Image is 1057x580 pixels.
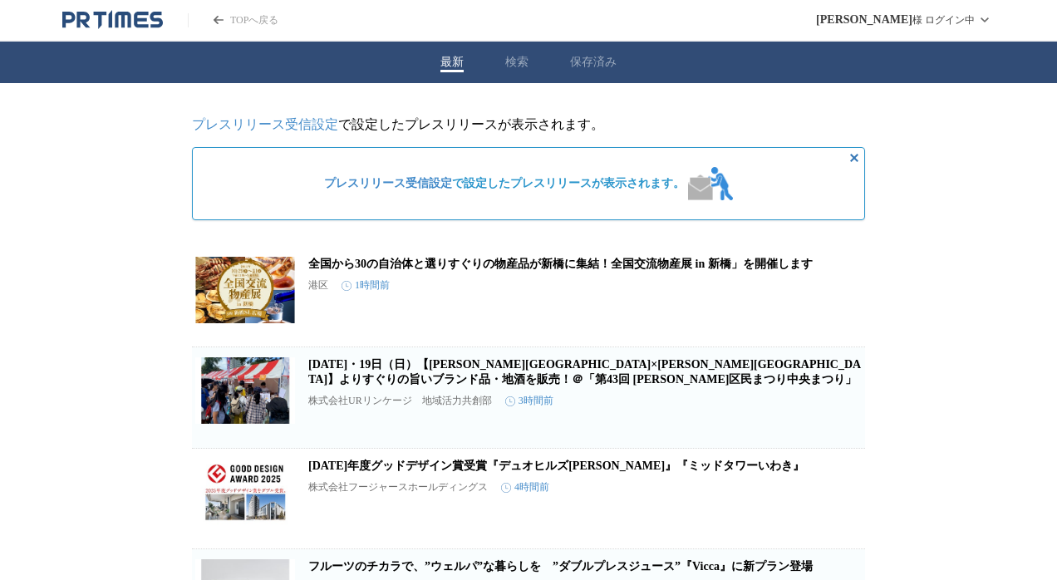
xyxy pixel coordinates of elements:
a: PR TIMESのトップページはこちら [188,13,278,27]
button: 非表示にする [844,148,864,168]
span: [PERSON_NAME] [816,13,912,27]
a: プレスリリース受信設定 [192,117,338,131]
button: 検索 [505,55,528,70]
time: 1時間前 [342,278,390,292]
img: 全国から30の自治体と選りすぐりの物産品が新橋に集結！全国交流物産展 in 新橋」を開催します [195,257,295,323]
p: 株式会社URリンケージ 地域活力共創部 [308,394,492,408]
a: [DATE]・19日（日）【[PERSON_NAME][GEOGRAPHIC_DATA]×[PERSON_NAME][GEOGRAPHIC_DATA]】よりすぐりの旨いブランド品・地酒を販売！＠... [308,358,861,386]
p: で設定したプレスリリースが表示されます。 [192,116,865,134]
a: [DATE]年度グッドデザイン賞受賞『デュオヒルズ[PERSON_NAME]』『ミッドタワーいわき』 [308,460,804,472]
time: 3時間前 [505,394,553,408]
p: 港区 [308,278,328,292]
a: 全国から30の自治体と選りすぐりの物産品が新橋に集結！全国交流物産展 in 新橋」を開催します [308,258,813,270]
img: 10月18日（土）・19日（日）【福島県×石川県】よりすぐりの旨いブランド品・地酒を販売！＠「第43回 江東区民まつり中央まつり」 [195,357,295,424]
img: 2025年度グッドデザイン賞受賞『デュオヒルズ伏見』『ミッドタワーいわき』 [195,459,295,525]
time: 4時間前 [501,480,549,494]
a: フルーツのチカラで、”ウェルパ”な暮らしを ”ダブルプレスジュース”『Vicca』に新プラン登場 [308,560,813,573]
p: 株式会社フージャースホールディングス [308,480,488,494]
button: 保存済み [570,55,617,70]
a: PR TIMESのトップページはこちら [62,10,163,30]
a: プレスリリース受信設定 [324,177,452,189]
span: で設定したプレスリリースが表示されます。 [324,176,685,191]
button: 最新 [440,55,464,70]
